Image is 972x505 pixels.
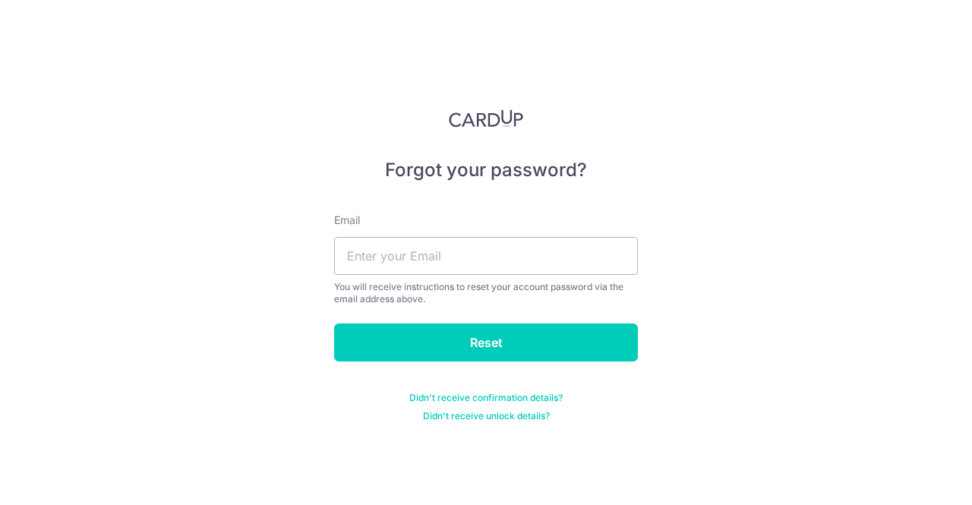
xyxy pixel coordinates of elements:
h5: Forgot your password? [334,158,638,182]
a: Didn't receive unlock details? [423,410,550,422]
input: Enter your Email [334,237,638,275]
input: Reset [334,324,638,361]
img: CardUp Logo [449,109,523,128]
div: You will receive instructions to reset your account password via the email address above. [334,281,638,305]
label: Email [334,213,360,228]
a: Didn't receive confirmation details? [409,392,563,404]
